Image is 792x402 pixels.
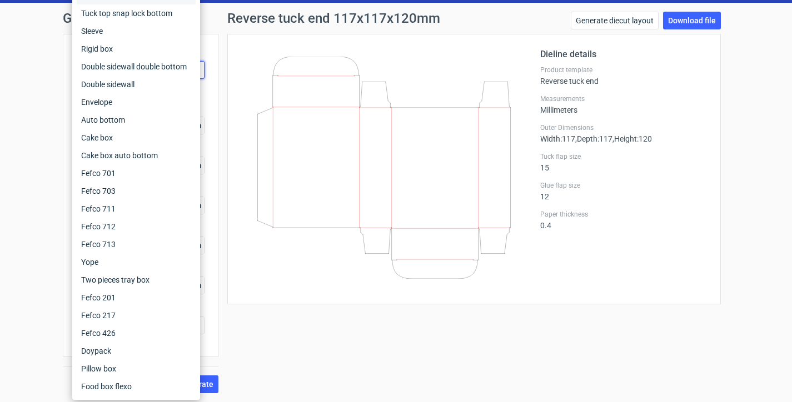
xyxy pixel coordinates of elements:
div: Reverse tuck end [540,66,707,86]
div: Doypack [77,342,196,360]
a: Download file [663,12,721,29]
h2: Dieline details [540,48,707,61]
div: Double sidewall [77,76,196,93]
div: Two pieces tray box [77,271,196,289]
div: Fefco 201 [77,289,196,306]
div: Fefco 711 [77,200,196,218]
div: 15 [540,152,707,172]
div: 12 [540,181,707,201]
label: Outer Dimensions [540,123,707,132]
div: Envelope [77,93,196,111]
h1: Generate new dieline [63,12,730,25]
div: Fefco 701 [77,164,196,182]
div: Fefco 712 [77,218,196,235]
h1: Reverse tuck end 117x117x120mm [227,12,440,25]
div: Fefco 217 [77,306,196,324]
label: Product template [540,66,707,74]
div: Cake box auto bottom [77,147,196,164]
span: Width : 117 [540,134,575,143]
div: Tuck top snap lock bottom [77,4,196,22]
span: , Height : 120 [612,134,652,143]
div: 0.4 [540,210,707,230]
div: Double sidewall double bottom [77,58,196,76]
div: Food box flexo [77,378,196,395]
label: Measurements [540,94,707,103]
label: Tuck flap size [540,152,707,161]
div: Pillow box [77,360,196,378]
div: Yope [77,253,196,271]
div: Rigid box [77,40,196,58]
span: , Depth : 117 [575,134,612,143]
label: Paper thickness [540,210,707,219]
div: Auto bottom [77,111,196,129]
div: Fefco 703 [77,182,196,200]
label: Glue flap size [540,181,707,190]
div: Fefco 713 [77,235,196,253]
div: Sleeve [77,22,196,40]
div: Millimeters [540,94,707,114]
div: Cake box [77,129,196,147]
div: Fefco 426 [77,324,196,342]
a: Generate diecut layout [571,12,659,29]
